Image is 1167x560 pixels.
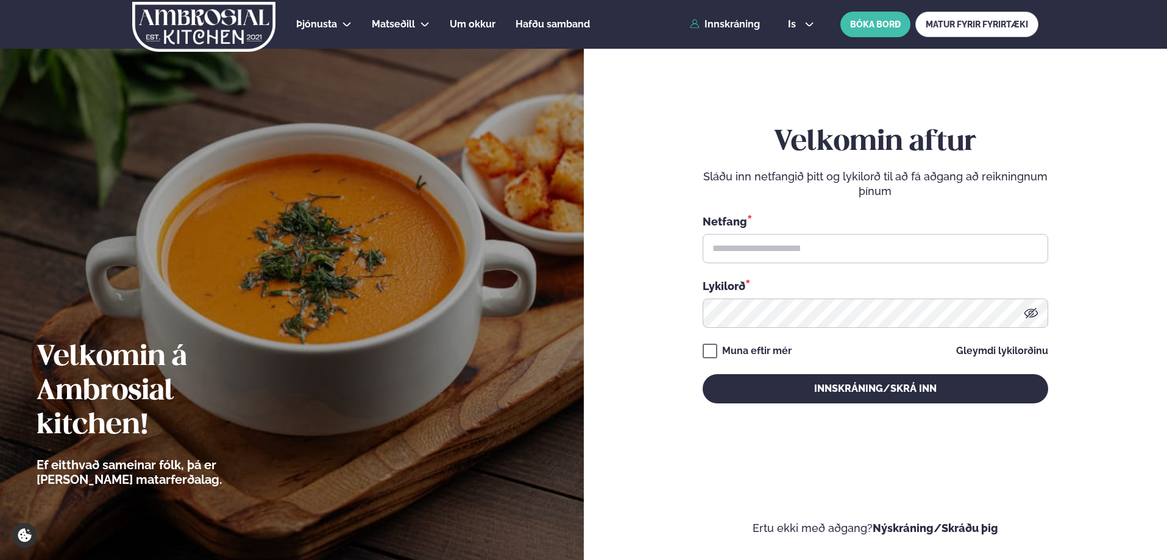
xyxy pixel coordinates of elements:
[372,17,415,32] a: Matseðill
[131,2,277,52] img: logo
[873,522,998,534] a: Nýskráning/Skráðu þig
[703,278,1048,294] div: Lykilorð
[37,341,289,443] h2: Velkomin á Ambrosial kitchen!
[690,19,760,30] a: Innskráning
[703,374,1048,403] button: Innskráning/Skrá inn
[620,521,1131,536] p: Ertu ekki með aðgang?
[12,523,37,548] a: Cookie settings
[296,17,337,32] a: Þjónusta
[450,17,495,32] a: Um okkur
[703,169,1048,199] p: Sláðu inn netfangið þitt og lykilorð til að fá aðgang að reikningnum þínum
[703,126,1048,160] h2: Velkomin aftur
[372,18,415,30] span: Matseðill
[915,12,1038,37] a: MATUR FYRIR FYRIRTÆKI
[956,346,1048,356] a: Gleymdi lykilorðinu
[516,18,590,30] span: Hafðu samband
[840,12,910,37] button: BÓKA BORÐ
[37,458,289,487] p: Ef eitthvað sameinar fólk, þá er [PERSON_NAME] matarferðalag.
[516,17,590,32] a: Hafðu samband
[703,213,1048,229] div: Netfang
[450,18,495,30] span: Um okkur
[296,18,337,30] span: Þjónusta
[788,19,800,29] span: is
[778,19,824,29] button: is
